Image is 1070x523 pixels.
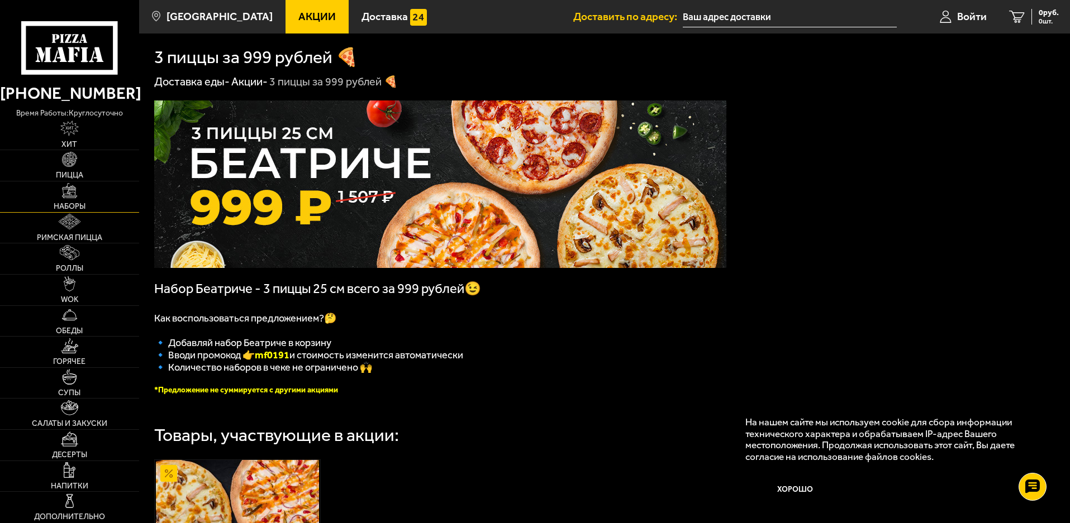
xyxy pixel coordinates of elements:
[745,416,1038,463] p: На нашем сайте мы используем cookie для сбора информации технического характера и обрабатываем IP...
[32,420,107,428] span: Салаты и закуски
[154,100,726,268] img: 1024x1024
[231,75,268,88] a: Акции-
[269,75,398,89] div: 3 пиццы за 999 рублей 🍕
[154,385,338,395] font: *Предложение не суммируется с другими акциями
[1039,9,1059,17] span: 0 руб.
[154,337,331,349] span: 🔹 Добавляй набор Беатриче в корзину
[58,389,80,397] span: Супы
[154,75,230,88] a: Доставка еды-
[154,312,336,324] span: Как воспользоваться предложением?🤔
[154,349,463,361] span: 🔹 Вводи промокод 👉 и стоимость изменится автоматически
[255,349,289,361] b: mf0191
[154,361,372,373] span: 🔹 Количество наборов в чеке не ограничено 🙌
[362,11,408,22] span: Доставка
[683,7,897,27] input: Ваш адрес доставки
[167,11,273,22] span: [GEOGRAPHIC_DATA]
[745,473,846,507] button: Хорошо
[34,513,105,521] span: Дополнительно
[54,203,85,210] span: Наборы
[573,11,683,22] span: Доставить по адресу:
[154,281,481,296] span: Набор Беатриче - 3 пиццы 25 см всего за 999 рублей😉
[160,465,177,482] img: Акционный
[61,296,78,304] span: WOK
[52,451,87,459] span: Десерты
[298,11,336,22] span: Акции
[56,327,83,335] span: Обеды
[154,426,399,444] div: Товары, участвующие в акции:
[154,49,358,66] h1: 3 пиццы за 999 рублей 🍕
[957,11,987,22] span: Войти
[56,171,83,179] span: Пицца
[1039,18,1059,25] span: 0 шт.
[53,358,85,366] span: Горячее
[37,234,102,242] span: Римская пицца
[410,9,427,26] img: 15daf4d41897b9f0e9f617042186c801.svg
[61,141,77,148] span: Хит
[56,265,83,272] span: Роллы
[51,482,88,490] span: Напитки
